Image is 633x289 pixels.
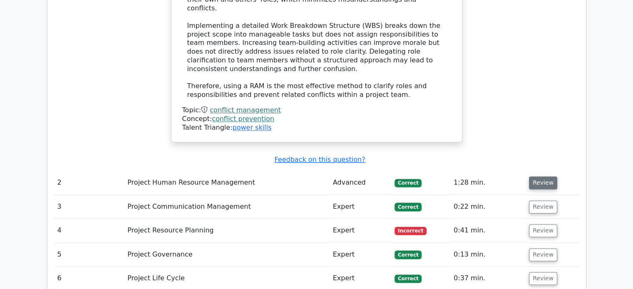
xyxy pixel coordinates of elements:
td: 1:28 min. [450,171,526,195]
td: Expert [330,243,391,267]
span: Correct [395,274,422,283]
td: 4 [54,219,124,242]
td: 5 [54,243,124,267]
td: 2 [54,171,124,195]
div: Topic: [182,106,451,115]
td: Project Human Resource Management [124,171,329,195]
td: Project Resource Planning [124,219,329,242]
span: Incorrect [395,227,427,235]
td: Project Governance [124,243,329,267]
td: 0:13 min. [450,243,526,267]
div: Concept: [182,115,451,124]
div: Talent Triangle: [182,106,451,132]
span: Correct [395,179,422,187]
td: Advanced [330,171,391,195]
a: Feedback on this question? [274,156,365,163]
td: Expert [330,219,391,242]
td: 0:22 min. [450,195,526,219]
button: Review [529,272,557,285]
td: 0:41 min. [450,219,526,242]
button: Review [529,248,557,261]
td: Project Communication Management [124,195,329,219]
a: conflict prevention [212,115,274,123]
button: Review [529,224,557,237]
span: Correct [395,203,422,211]
a: conflict management [210,106,281,114]
a: power skills [232,124,271,131]
td: Expert [330,195,391,219]
button: Review [529,176,557,189]
button: Review [529,200,557,213]
span: Correct [395,250,422,259]
td: 3 [54,195,124,219]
